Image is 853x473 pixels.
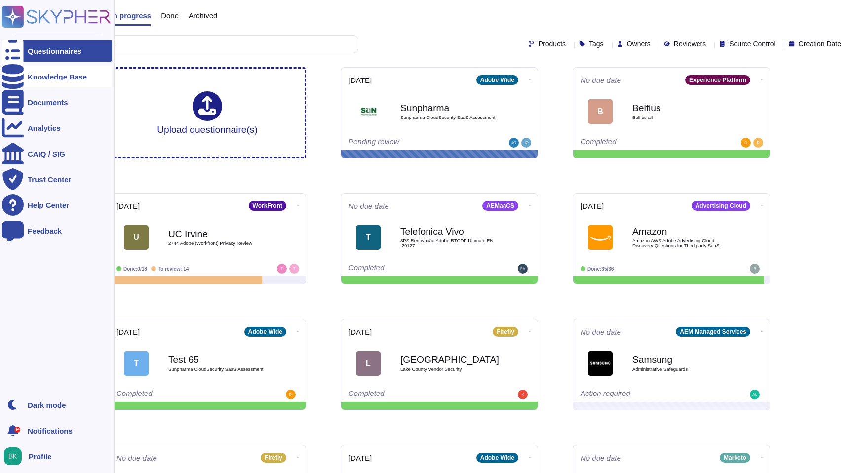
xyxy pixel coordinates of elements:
div: 9+ [14,427,20,433]
div: Trust Center [28,176,71,183]
img: user [286,390,296,399]
img: user [750,390,760,399]
input: Search by keywords [39,36,358,53]
span: Creation Date [799,40,841,47]
div: Advertising Cloud [692,201,750,211]
span: [DATE] [349,328,372,336]
img: user [518,390,528,399]
span: [DATE] [116,202,140,210]
div: Experience Platform [685,75,750,85]
div: Pending review [349,138,469,148]
div: AEMaaCS [482,201,518,211]
div: Knowledge Base [28,73,87,80]
a: CAIQ / SIG [2,143,112,164]
div: T [124,351,149,376]
img: Logo [588,351,613,376]
img: Logo [356,99,381,124]
span: Tags [589,40,604,47]
span: Amazon AWS Adobe Advertising Cloud Discovery Questions for Third party SaaS [632,238,731,248]
div: CAIQ / SIG [28,150,65,158]
div: Questionnaires [28,47,81,55]
img: user [277,264,287,274]
div: Adobe Wide [476,75,518,85]
button: user [2,445,29,467]
div: Adobe Wide [244,327,286,337]
span: [DATE] [581,202,604,210]
img: user [753,138,763,148]
div: Completed [349,390,469,399]
span: Notifications [28,427,73,434]
img: user [4,447,22,465]
div: Action required [581,390,701,399]
b: Test 65 [168,355,267,364]
div: Marketo [720,453,750,463]
span: Products [539,40,566,47]
span: No due date [581,328,621,336]
div: Feedback [28,227,62,235]
div: B [588,99,613,124]
span: [DATE] [116,328,140,336]
span: In progress [111,12,151,19]
span: Belfius all [632,115,731,120]
span: Sunpharma CloudSecurity SaaS Assessment [168,367,267,372]
span: No due date [116,454,157,462]
span: To review: 14 [158,266,189,272]
span: No due date [581,454,621,462]
div: Completed [116,390,237,399]
a: Questionnaires [2,40,112,62]
span: Archived [189,12,217,19]
span: Lake County Vendor Security [400,367,499,372]
div: T [356,225,381,250]
img: user [509,138,519,148]
img: Logo [588,225,613,250]
span: [DATE] [349,454,372,462]
div: Documents [28,99,68,106]
img: user [521,138,531,148]
div: Adobe Wide [476,453,518,463]
a: Documents [2,91,112,113]
b: Amazon [632,227,731,236]
img: user [518,264,528,274]
div: Help Center [28,201,69,209]
a: Help Center [2,194,112,216]
b: [GEOGRAPHIC_DATA] [400,355,499,364]
div: Dark mode [28,401,66,409]
div: AEM Managed Services [676,327,750,337]
span: [DATE] [349,77,372,84]
div: Firefly [493,327,518,337]
img: user [289,264,299,274]
div: Upload questionnaire(s) [157,91,258,134]
div: U [124,225,149,250]
span: 2744 Adobe (Workfront) Privacy Review [168,241,267,246]
img: user [741,138,751,148]
a: Knowledge Base [2,66,112,87]
div: Analytics [28,124,61,132]
img: user [750,264,760,274]
span: No due date [581,77,621,84]
span: Done [161,12,179,19]
span: No due date [349,202,389,210]
span: Sunpharma CloudSecurity SaaS Assessment [400,115,499,120]
span: Administrative Safeguards [632,367,731,372]
div: Firefly [261,453,286,463]
b: Belfius [632,103,731,113]
div: WorkFront [249,201,286,211]
span: Owners [627,40,651,47]
b: Telefonica Vivo [400,227,499,236]
b: Sunpharma [400,103,499,113]
span: Done: 35/36 [587,266,614,272]
div: Completed [349,264,469,274]
a: Trust Center [2,168,112,190]
b: Samsung [632,355,731,364]
span: 3PS Renovação Adobe RTCDP Ultimate EN .29127 [400,238,499,248]
span: Reviewers [674,40,706,47]
div: L [356,351,381,376]
b: UC Irvine [168,229,267,238]
span: Done: 0/18 [123,266,147,272]
div: Completed [581,138,701,148]
a: Analytics [2,117,112,139]
span: Profile [29,453,52,460]
a: Feedback [2,220,112,241]
span: Source Control [729,40,775,47]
